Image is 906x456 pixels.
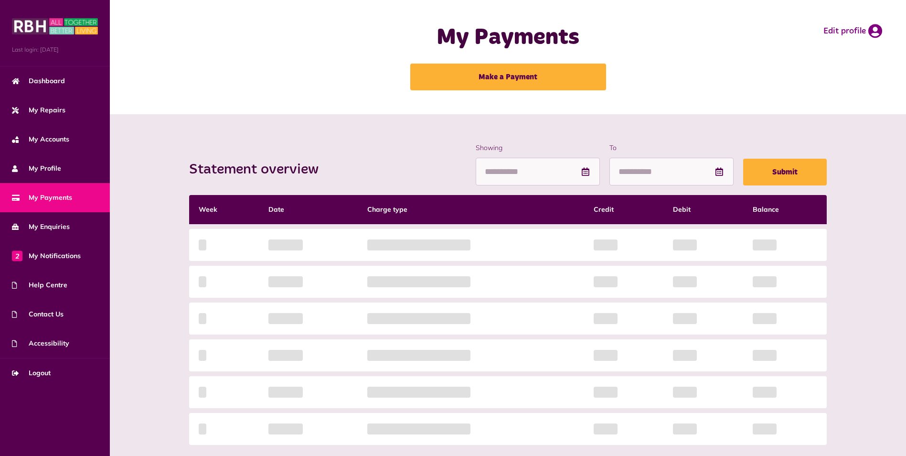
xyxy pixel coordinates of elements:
span: Contact Us [12,309,64,319]
img: MyRBH [12,17,98,36]
span: Last login: [DATE] [12,45,98,54]
span: Logout [12,368,51,378]
span: My Notifications [12,251,81,261]
span: Help Centre [12,280,67,290]
span: Accessibility [12,338,69,348]
span: My Payments [12,193,72,203]
span: My Enquiries [12,222,70,232]
a: Edit profile [823,24,882,38]
h1: My Payments [319,24,698,52]
span: My Profile [12,163,61,174]
span: My Accounts [12,134,69,144]
a: Make a Payment [410,64,606,90]
span: Dashboard [12,76,65,86]
span: 2 [12,250,22,261]
span: My Repairs [12,105,65,115]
